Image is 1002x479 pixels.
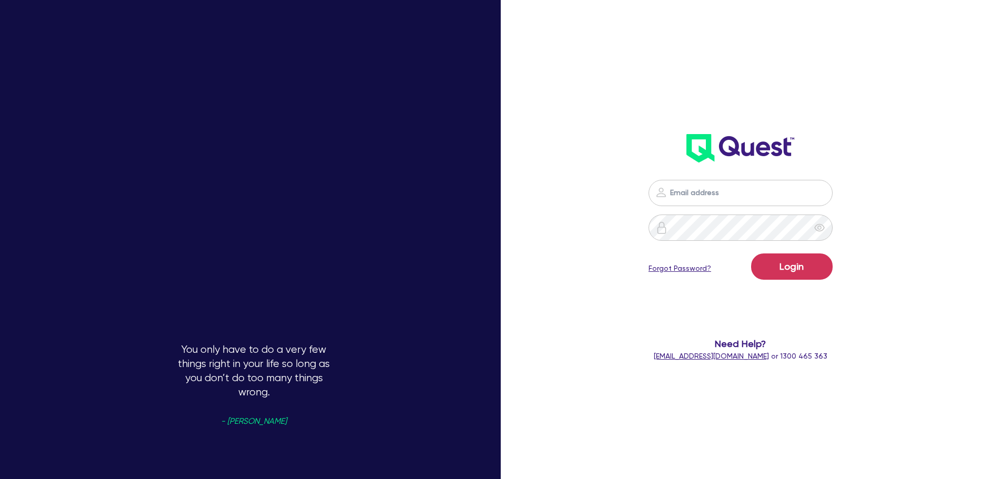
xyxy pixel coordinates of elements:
[751,253,833,280] button: Login
[814,222,825,233] span: eye
[649,180,833,206] input: Email address
[606,337,875,351] span: Need Help?
[221,417,287,425] span: - [PERSON_NAME]
[655,186,667,199] img: icon-password
[655,221,668,234] img: icon-password
[649,263,711,274] a: Forgot Password?
[654,352,769,360] a: [EMAIL_ADDRESS][DOMAIN_NAME]
[686,134,794,162] img: wH2k97JdezQIQAAAABJRU5ErkJggg==
[654,352,827,360] span: or 1300 465 363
